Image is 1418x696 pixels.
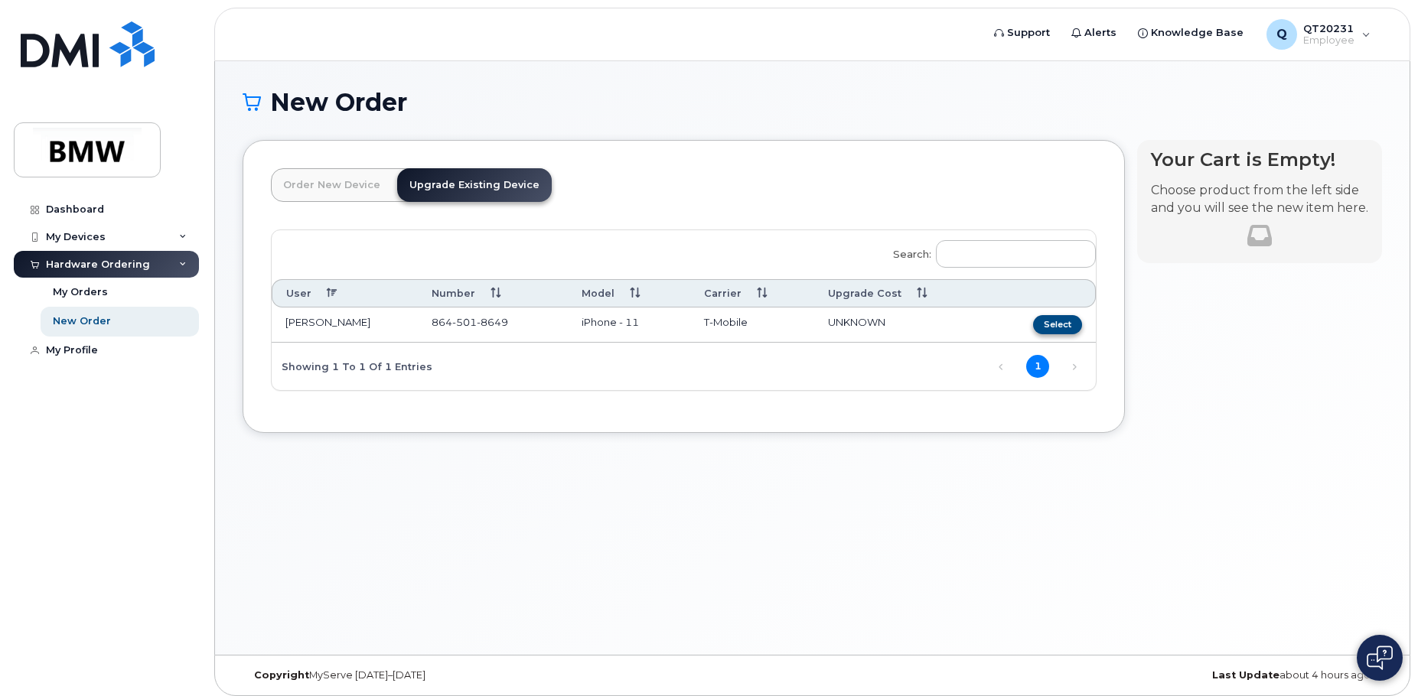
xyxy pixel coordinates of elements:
[883,230,1096,273] label: Search:
[936,240,1096,268] input: Search:
[1212,669,1279,681] strong: Last Update
[1063,356,1086,379] a: Next
[1026,355,1049,378] a: 1
[477,316,508,328] span: 8649
[1033,315,1082,334] button: Select
[690,279,814,307] th: Carrier: activate to sort column ascending
[272,353,432,379] div: Showing 1 to 1 of 1 entries
[418,279,567,307] th: Number: activate to sort column ascending
[243,89,1382,115] h1: New Order
[243,669,622,681] div: MyServe [DATE]–[DATE]
[568,279,690,307] th: Model: activate to sort column ascending
[432,316,508,328] span: 864
[1151,149,1368,170] h4: Your Cart is Empty!
[989,356,1012,379] a: Previous
[271,168,393,202] a: Order New Device
[272,279,418,307] th: User: activate to sort column descending
[1002,669,1382,681] div: about 4 hours ago
[828,316,885,328] span: UNKNOWN
[1367,646,1393,670] img: Open chat
[814,279,988,307] th: Upgrade Cost: activate to sort column ascending
[690,307,814,343] td: T-Mobile
[254,669,309,681] strong: Copyright
[272,307,418,343] td: [PERSON_NAME]
[568,307,690,343] td: iPhone - 11
[452,316,477,328] span: 501
[397,168,552,202] a: Upgrade Existing Device
[1151,182,1368,217] p: Choose product from the left side and you will see the new item here.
